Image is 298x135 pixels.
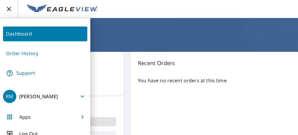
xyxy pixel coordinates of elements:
[138,59,291,67] p: Recent Orders
[27,5,98,14] img: EV Logo
[3,46,87,61] a: Order History
[3,90,16,103] div: RM
[7,35,291,47] h1: Dashboard
[19,113,31,121] p: Apps
[3,27,87,41] a: Dashboard
[19,93,58,100] p: [PERSON_NAME]
[3,66,87,81] a: Support
[3,110,87,124] button: Apps
[138,77,291,84] p: You have no recent orders at this time
[3,89,87,104] button: RM[PERSON_NAME]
